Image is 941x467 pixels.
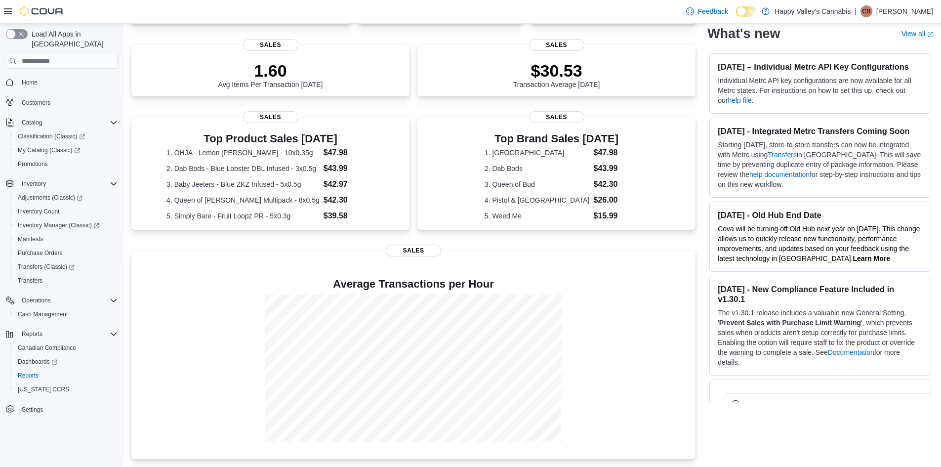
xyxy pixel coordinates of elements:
[485,195,590,205] dt: 4. Pistol & [GEOGRAPHIC_DATA]
[10,129,122,143] a: Classification (Classic)
[2,95,122,110] button: Customers
[18,344,76,352] span: Canadian Compliance
[243,111,298,123] span: Sales
[485,133,629,145] h3: Top Brand Sales [DATE]
[14,308,72,320] a: Cash Management
[18,117,118,128] span: Catalog
[485,179,590,189] dt: 3. Queen of Bud
[18,385,69,393] span: [US_STATE] CCRS
[18,178,118,190] span: Inventory
[14,342,118,354] span: Canadian Compliance
[18,403,118,416] span: Settings
[14,144,84,156] a: My Catalog (Classic)
[513,61,600,81] p: $30.53
[14,308,118,320] span: Cash Management
[10,382,122,396] button: [US_STATE] CCRS
[10,218,122,232] a: Inventory Manager (Classic)
[718,140,923,189] p: Starting [DATE], store-to-store transfers can now be integrated with Metrc using in [GEOGRAPHIC_D...
[22,79,38,86] span: Home
[10,205,122,218] button: Inventory Count
[14,233,47,245] a: Manifests
[698,6,728,16] span: Feedback
[14,342,80,354] a: Canadian Compliance
[166,133,374,145] h3: Top Product Sales [DATE]
[485,164,590,173] dt: 2. Dab Bods
[18,208,60,215] span: Inventory Count
[2,294,122,307] button: Operations
[853,255,890,262] a: Learn More
[10,369,122,382] button: Reports
[707,26,780,42] h2: What's new
[18,328,118,340] span: Reports
[22,330,42,338] span: Reports
[876,5,933,17] p: [PERSON_NAME]
[324,163,374,174] dd: $43.99
[18,235,43,243] span: Manifests
[14,130,118,142] span: Classification (Classic)
[10,307,122,321] button: Cash Management
[14,233,118,245] span: Manifests
[749,170,810,178] a: help documentation
[14,383,118,395] span: Washington CCRS
[593,194,628,206] dd: $26.00
[862,5,871,17] span: CB
[593,147,628,159] dd: $47.98
[14,130,89,142] a: Classification (Classic)
[10,274,122,288] button: Transfers
[10,355,122,369] a: Dashboards
[218,61,323,81] p: 1.60
[10,246,122,260] button: Purchase Orders
[18,295,55,306] button: Operations
[18,96,118,109] span: Customers
[10,191,122,205] a: Adjustments (Classic)
[18,132,85,140] span: Classification (Classic)
[22,180,46,188] span: Inventory
[14,247,118,259] span: Purchase Orders
[718,210,923,220] h3: [DATE] - Old Hub End Date
[14,383,73,395] a: [US_STATE] CCRS
[14,275,46,287] a: Transfers
[718,76,923,105] p: Individual Metrc API key configurations are now available for all Metrc states. For instructions ...
[485,211,590,221] dt: 5. Weed Me
[14,370,42,382] a: Reports
[18,404,47,416] a: Settings
[324,210,374,222] dd: $39.58
[14,219,118,231] span: Inventory Manager (Classic)
[22,99,50,107] span: Customers
[18,77,41,88] a: Home
[14,144,118,156] span: My Catalog (Classic)
[18,358,57,366] span: Dashboards
[828,348,874,356] a: Documentation
[18,76,118,88] span: Home
[14,192,118,204] span: Adjustments (Classic)
[14,261,118,273] span: Transfers (Classic)
[529,111,584,123] span: Sales
[14,206,64,217] a: Inventory Count
[18,146,80,154] span: My Catalog (Classic)
[593,178,628,190] dd: $42.30
[513,61,600,88] div: Transaction Average [DATE]
[22,297,51,304] span: Operations
[18,160,48,168] span: Promotions
[324,194,374,206] dd: $42.30
[166,211,320,221] dt: 5. Simply Bare - Fruit Loopz PR - 5x0.3g
[2,402,122,417] button: Settings
[166,179,320,189] dt: 3. Baby Jeeters - Blue ZKZ Infused - 5x0.5g
[166,164,320,173] dt: 2. Dab Bods - Blue Lobster DBL Infused - 3x0.5g
[485,148,590,158] dt: 1. [GEOGRAPHIC_DATA]
[14,158,118,170] span: Promotions
[243,39,298,51] span: Sales
[10,232,122,246] button: Manifests
[18,194,82,202] span: Adjustments (Classic)
[18,221,99,229] span: Inventory Manager (Classic)
[736,6,757,17] input: Dark Mode
[14,356,118,368] span: Dashboards
[166,148,320,158] dt: 1. OHJA - Lemon [PERSON_NAME] - 10x0.35g
[901,30,933,38] a: View allExternal link
[14,247,67,259] a: Purchase Orders
[18,277,42,285] span: Transfers
[14,370,118,382] span: Reports
[18,249,63,257] span: Purchase Orders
